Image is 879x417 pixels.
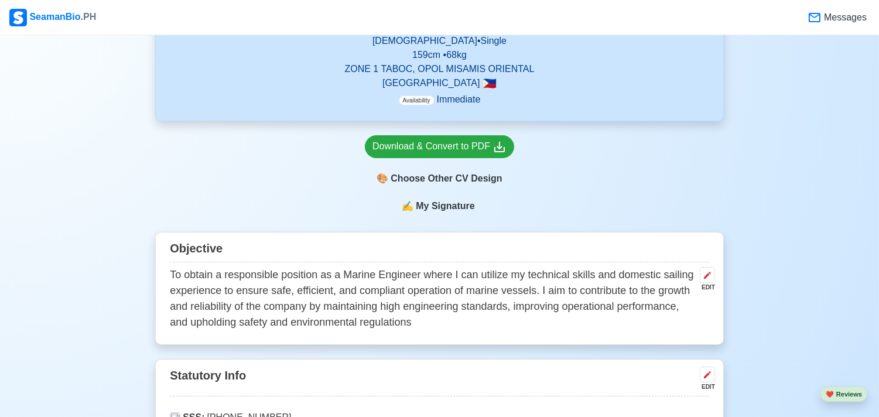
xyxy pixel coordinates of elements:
span: Availability [399,95,435,105]
p: To obtain a responsible position as a Marine Engineer where I can utilize my technical skills and... [170,267,695,330]
a: Download & Convert to PDF [365,135,514,158]
div: EDIT [695,283,715,292]
span: .PH [81,12,97,22]
p: ZONE 1 TABOC, OPOL MISAMIS ORIENTAL [170,62,709,76]
span: 🇵🇭 [483,78,497,89]
button: heartReviews [820,387,867,402]
span: paint [377,172,388,186]
span: Messages [822,11,867,25]
span: sign [402,199,413,213]
div: SeamanBio [9,9,96,26]
p: Immediate [399,93,481,107]
div: Download & Convert to PDF [372,139,507,154]
img: Logo [9,9,27,26]
div: Statutory Info [170,364,709,397]
div: EDIT [695,382,715,391]
p: 159 cm • 68 kg [170,48,709,62]
p: [DEMOGRAPHIC_DATA] • Single [170,34,709,48]
span: My Signature [413,199,477,213]
div: Choose Other CV Design [365,168,514,190]
span: heart [826,391,834,398]
p: [GEOGRAPHIC_DATA] [170,76,709,90]
div: Objective [170,237,709,262]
